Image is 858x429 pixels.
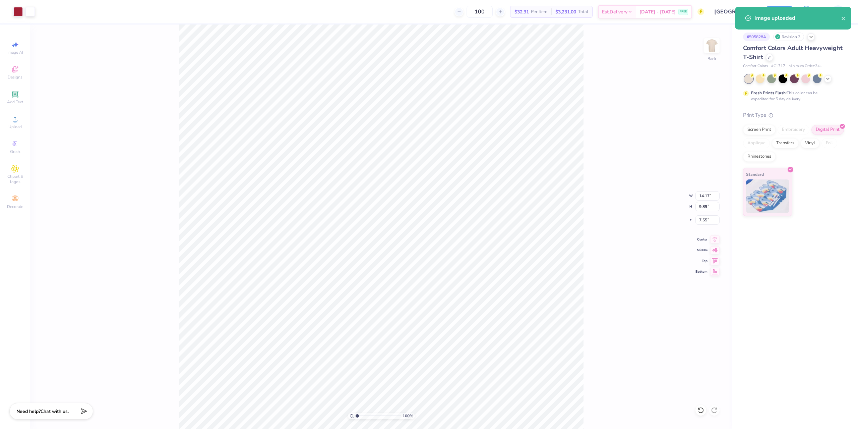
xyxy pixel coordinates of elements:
span: Image AI [7,50,23,55]
input: Untitled Design [709,5,758,18]
span: Standard [746,171,764,178]
span: Add Text [7,99,23,105]
span: Middle [695,248,708,253]
span: Est. Delivery [602,8,627,15]
span: Comfort Colors [743,63,768,69]
div: Print Type [743,111,845,119]
span: # C1717 [771,63,785,69]
div: Embroidery [778,125,809,135]
div: Back [708,56,716,62]
span: Minimum Order: 24 + [789,63,822,69]
img: Back [705,39,719,52]
div: Vinyl [801,138,819,148]
strong: Fresh Prints Flash: [751,90,787,96]
span: Chat with us. [41,408,69,415]
div: Screen Print [743,125,776,135]
span: Clipart & logos [3,174,27,184]
span: FREE [680,9,687,14]
span: [DATE] - [DATE] [639,8,676,15]
div: Digital Print [811,125,844,135]
span: Designs [8,74,22,80]
span: $32.31 [514,8,529,15]
span: 100 % [403,413,413,419]
span: Upload [8,124,22,129]
span: Decorate [7,204,23,209]
div: # 505828A [743,33,770,41]
span: Comfort Colors Adult Heavyweight T-Shirt [743,44,843,61]
strong: Need help? [16,408,41,415]
span: Per Item [531,8,547,15]
div: Rhinestones [743,152,776,162]
div: Transfers [772,138,799,148]
input: – – [467,6,493,18]
div: Image uploaded [754,14,841,22]
span: Bottom [695,269,708,274]
span: Greek [10,149,20,154]
div: Revision 3 [773,33,804,41]
div: Applique [743,138,770,148]
div: This color can be expedited for 5 day delivery. [751,90,834,102]
div: Foil [821,138,837,148]
span: Total [578,8,588,15]
img: Standard [746,179,789,213]
button: close [841,14,846,22]
span: $3,231.00 [555,8,576,15]
span: Top [695,259,708,263]
span: Center [695,237,708,242]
